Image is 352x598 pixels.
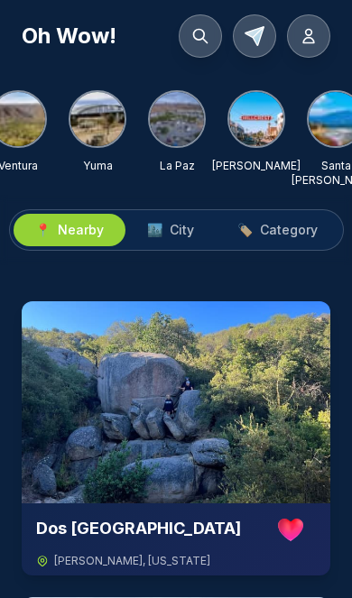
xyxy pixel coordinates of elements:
img: Kern [229,92,283,146]
button: 🏙️City [125,214,216,246]
img: Yuma [70,92,125,146]
h1: Oh Wow! [22,22,116,51]
span: City [170,221,194,239]
h3: Dos [GEOGRAPHIC_DATA] [36,516,265,541]
img: La Paz [150,92,204,146]
p: La Paz [160,159,195,173]
span: 🏙️ [147,221,162,239]
span: 🏷️ [237,221,253,239]
span: 📍 [35,221,51,239]
span: [PERSON_NAME] , [US_STATE] [54,554,210,568]
button: 📍Nearby [14,214,125,246]
span: Nearby [58,221,104,239]
img: Dos Picos County Park [22,301,330,503]
button: 🏷️Category [216,214,339,246]
p: Yuma [83,159,113,173]
p: [PERSON_NAME] [212,159,301,173]
span: Category [260,221,318,239]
